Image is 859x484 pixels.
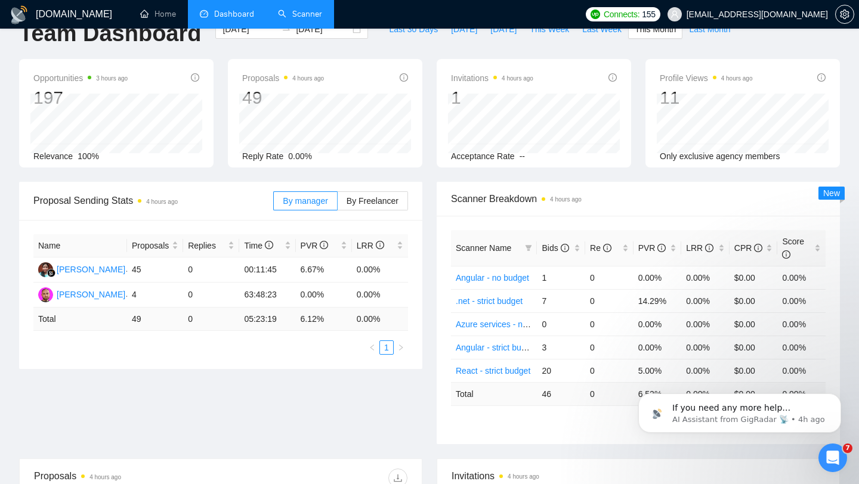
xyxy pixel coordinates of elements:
img: upwork-logo.png [591,10,600,19]
td: 0 [585,266,634,289]
a: YP[PERSON_NAME] [38,264,125,274]
span: user [670,10,679,18]
span: download [389,473,407,483]
td: 0.00% [777,359,826,382]
td: 0.00% [681,266,730,289]
span: PVR [638,243,666,253]
span: Invitations [451,71,533,85]
span: 155 [642,8,655,21]
span: By manager [283,196,327,206]
span: info-circle [603,244,611,252]
td: 63:48:23 [239,283,295,308]
td: 45 [127,257,183,283]
a: .net - strict budget [456,296,523,306]
th: Proposals [127,234,183,257]
span: filter [525,244,532,252]
iframe: Intercom notifications message [620,368,859,452]
div: [PERSON_NAME] [57,288,125,301]
span: Re [590,243,611,253]
span: 0.00% [288,151,312,161]
a: 1 [380,341,393,354]
span: Proposals [242,71,324,85]
td: 7 [537,289,585,312]
span: Reply Rate [242,151,283,161]
td: Total [451,382,537,405]
td: 0.00% [777,289,826,312]
span: Proposal Sending Stats [33,193,273,208]
span: Acceptance Rate [451,151,515,161]
span: Last Week [582,23,622,36]
img: YK [38,287,53,302]
span: LRR [686,243,713,253]
span: 100% [78,151,99,161]
button: right [394,340,408,355]
td: 0.00% [681,359,730,382]
span: By Freelancer [347,196,398,206]
button: Last Week [576,20,628,39]
span: This Week [530,23,569,36]
td: 0.00% [634,312,682,336]
td: 0.00% [681,312,730,336]
img: gigradar-bm.png [47,269,55,277]
time: 4 hours ago [508,473,539,480]
div: [PERSON_NAME] [57,263,125,276]
td: 0.00% [634,336,682,359]
td: 20 [537,359,585,382]
span: info-circle [817,73,826,82]
span: Relevance [33,151,73,161]
span: to [282,24,291,34]
td: 05:23:19 [239,308,295,331]
td: 0 [537,312,585,336]
td: 14.29% [634,289,682,312]
td: 0.00% [777,312,826,336]
td: 5.00% [634,359,682,382]
span: Bids [542,243,568,253]
span: info-circle [320,241,328,249]
button: Last Month [682,20,737,39]
a: Angular - strict budget [456,343,537,352]
time: 4 hours ago [146,198,178,205]
img: logo [10,5,29,24]
a: searchScanner [278,9,322,19]
td: 46 [537,382,585,405]
a: YK[PERSON_NAME] [38,289,125,299]
span: info-circle [400,73,408,82]
button: left [365,340,379,355]
td: $0.00 [730,359,778,382]
span: info-circle [376,241,384,249]
span: PVR [301,241,329,250]
td: 0.00 % [352,308,408,331]
th: Name [33,234,127,257]
button: Last 30 Days [382,20,444,39]
span: 7 [843,443,852,453]
span: New [823,188,840,198]
span: [DATE] [451,23,477,36]
a: React - strict budget [456,366,530,376]
div: 11 [660,86,753,109]
span: info-circle [191,73,199,82]
li: Next Page [394,340,408,355]
td: 0 [585,359,634,382]
a: Angular - no budget [456,273,529,283]
a: Azure services - no budget [456,319,555,329]
span: Last Month [689,23,730,36]
div: 197 [33,86,128,109]
td: 0 [585,382,634,405]
time: 4 hours ago [550,196,582,203]
td: 0 [183,283,239,308]
div: 1 [451,86,533,109]
td: 49 [127,308,183,331]
td: 0.00% [777,336,826,359]
td: 0.00% [681,336,730,359]
time: 4 hours ago [721,75,753,82]
td: 0.00% [634,266,682,289]
span: -- [520,151,525,161]
span: Profile Views [660,71,753,85]
td: 0 [585,336,634,359]
th: Replies [183,234,239,257]
time: 4 hours ago [502,75,533,82]
span: right [397,344,404,351]
span: This Month [635,23,676,36]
